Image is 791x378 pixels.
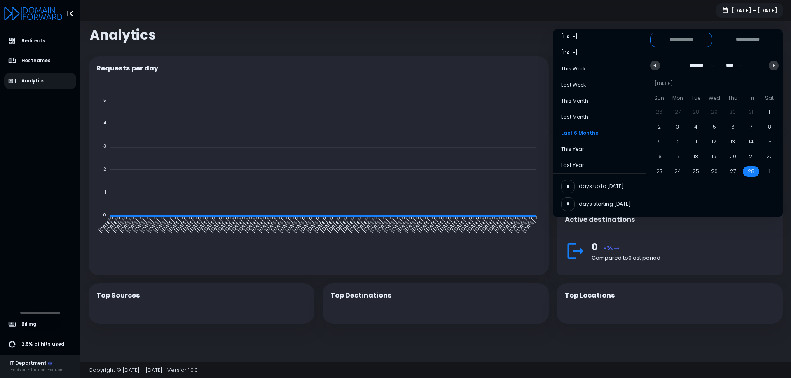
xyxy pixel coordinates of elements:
tspan: [DATE] [312,217,328,234]
button: 19 [705,149,724,164]
tspan: [DATE] [257,217,273,234]
button: 8 [760,120,779,134]
span: Last 6 Months [553,125,646,141]
button: 24 [669,164,687,179]
span: Tue [687,92,705,105]
button: 6 [723,120,742,134]
tspan: [DATE] [513,217,530,234]
span: 18 [694,149,698,164]
tspan: [DATE] [124,217,141,234]
button: 13 [723,134,742,149]
span: 25 [693,164,699,179]
span: Hostnames [21,57,51,64]
tspan: [DATE] [305,217,322,234]
button: 25 [687,164,705,179]
tspan: [DATE] [423,217,440,234]
span: 10 [675,134,680,149]
button: 11 [687,134,705,149]
button: 18 [687,149,705,164]
tspan: [DATE] [110,217,127,234]
tspan: [DATE] [500,217,516,234]
button: 4 [687,120,705,134]
h5: Top Locations [565,291,615,300]
tspan: [DATE] [506,217,523,234]
button: 10 [669,134,687,149]
tspan: [DATE] [236,217,252,234]
button: This Week [553,61,646,77]
a: Hostnames [4,53,77,69]
tspan: 5 [103,96,106,103]
tspan: 1 [105,188,106,195]
span: 12 [712,134,716,149]
span: 26 [711,164,718,179]
tspan: [DATE] [520,217,537,234]
button: 1 [760,105,779,120]
span: 11 [695,134,697,149]
span: 9 [658,134,661,149]
tspan: [DATE] [493,217,509,234]
button: 28 [742,164,761,179]
tspan: [DATE] [284,217,301,234]
span: Analytics [21,77,45,85]
button: Last Week [553,77,646,93]
span: 1 [769,105,770,120]
span: 5 [713,120,716,134]
span: 4 [694,120,697,134]
tspan: [DATE] [340,217,356,234]
a: Analytics [4,73,77,89]
tspan: [DATE] [208,217,225,234]
button: [DATE] [553,45,646,61]
tspan: [DATE] [354,217,370,234]
button: This Year [553,141,646,157]
button: Last Month [553,109,646,125]
tspan: [DATE] [180,217,197,234]
span: Copyright © [DATE] - [DATE] | Version 1.0.0 [89,366,198,374]
tspan: [DATE] [138,217,155,234]
tspan: [DATE] [263,217,280,234]
span: days starting [DATE] [579,200,631,208]
tspan: [DATE] [298,217,315,234]
div: [DATE] [650,76,779,92]
span: Last Year [553,157,646,173]
span: Fri [742,92,761,105]
h4: Active destinations [565,216,635,224]
span: Billing [21,321,36,328]
tspan: 4 [103,120,107,126]
span: 8 [768,120,771,134]
button: 17 [669,149,687,164]
tspan: [DATE] [117,217,134,234]
tspan: [DATE] [360,217,377,234]
tspan: [DATE] [201,217,218,234]
span: 13 [731,134,735,149]
tspan: [DATE] [145,217,162,234]
button: 9 [650,134,669,149]
tspan: [DATE] [416,217,433,234]
span: 23 [656,164,662,179]
button: 15 [760,134,779,149]
button: 22 [760,149,779,164]
tspan: [DATE] [229,217,245,234]
button: 7 [742,120,761,134]
button: 27 [723,164,742,179]
span: Mon [669,92,687,105]
tspan: 3 [103,143,106,149]
tspan: [DATE] [444,217,461,234]
button: 20 [723,149,742,164]
tspan: [DATE] [403,217,419,234]
tspan: 2 [103,165,106,172]
tspan: [DATE] [374,217,391,234]
button: 26 [705,164,724,179]
span: days up to [DATE] [579,183,624,190]
tspan: [DATE] [388,217,405,234]
span: 6 [731,120,735,134]
a: 2.5% of hits used [4,336,77,352]
span: 15 [767,134,772,149]
tspan: [DATE] [395,217,412,234]
span: 16 [657,149,662,164]
button: [DATE] [553,29,646,45]
tspan: [DATE] [166,217,183,234]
